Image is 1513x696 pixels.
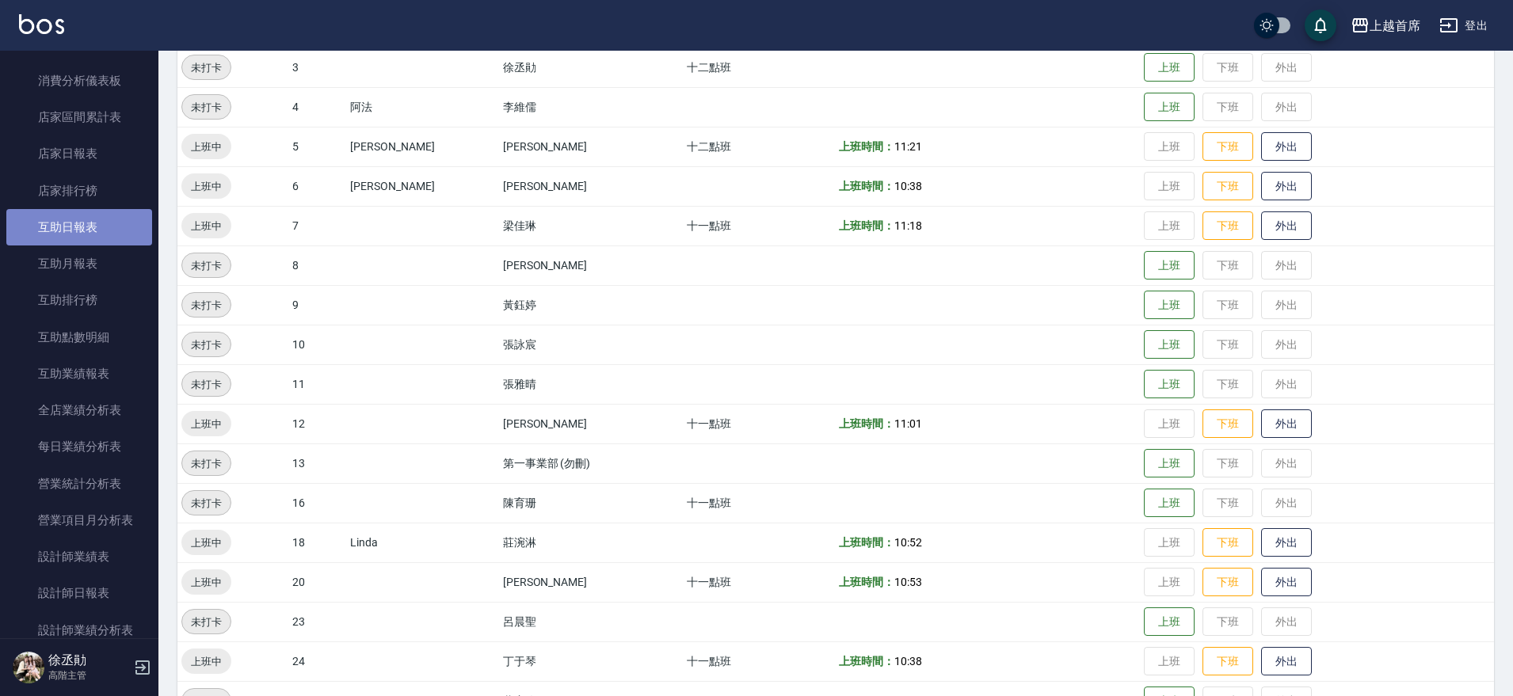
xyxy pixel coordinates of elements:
td: 24 [288,641,346,681]
h5: 徐丞勛 [48,652,129,668]
button: 下班 [1202,528,1253,557]
td: 李維儒 [499,87,683,127]
td: 陳育珊 [499,483,683,523]
a: 互助點數明細 [6,319,152,356]
td: 莊涴淋 [499,523,683,562]
td: [PERSON_NAME] [346,127,499,166]
td: 18 [288,523,346,562]
b: 上班時間： [839,180,894,192]
button: 外出 [1261,211,1312,241]
button: save [1305,10,1336,41]
button: 下班 [1202,211,1253,241]
span: 未打卡 [182,99,231,116]
td: 20 [288,562,346,602]
a: 店家日報表 [6,135,152,172]
span: 未打卡 [182,257,231,274]
a: 店家區間累計表 [6,99,152,135]
a: 設計師業績表 [6,538,152,575]
button: 上班 [1144,251,1195,280]
td: 第一事業部 (勿刪) [499,443,683,483]
button: 登出 [1433,11,1494,40]
b: 上班時間： [839,140,894,153]
span: 未打卡 [182,337,231,353]
td: [PERSON_NAME] [499,404,683,443]
b: 上班時間： [839,536,894,549]
span: 上班中 [181,416,231,432]
button: 上班 [1144,53,1195,82]
button: 外出 [1261,528,1312,557]
button: 下班 [1202,568,1253,597]
button: 下班 [1202,172,1253,201]
button: 外出 [1261,172,1312,201]
td: 梁佳琳 [499,206,683,245]
td: 黃鈺婷 [499,285,683,325]
a: 營業項目月分析表 [6,502,152,538]
button: 下班 [1202,409,1253,439]
a: 消費分析儀表板 [6,63,152,99]
button: 上班 [1144,607,1195,637]
td: 16 [288,483,346,523]
span: 上班中 [181,178,231,195]
span: 上班中 [181,534,231,551]
td: 6 [288,166,346,206]
td: 徐丞勛 [499,48,683,87]
span: 未打卡 [182,376,231,393]
td: 13 [288,443,346,483]
button: 上班 [1144,93,1195,122]
span: 10:38 [894,180,922,192]
button: 上越首席 [1344,10,1427,42]
button: 下班 [1202,647,1253,676]
a: 互助排行榜 [6,282,152,318]
td: 十一點班 [683,206,836,245]
td: 丁于琴 [499,641,683,681]
td: [PERSON_NAME] [499,166,683,206]
td: 5 [288,127,346,166]
td: 十一點班 [683,562,836,602]
span: 未打卡 [182,455,231,472]
td: 十二點班 [683,48,836,87]
b: 上班時間： [839,219,894,232]
button: 上班 [1144,291,1195,320]
span: 10:53 [894,576,922,588]
a: 設計師日報表 [6,575,152,611]
td: 12 [288,404,346,443]
td: 十一點班 [683,641,836,681]
a: 全店業績分析表 [6,392,152,428]
span: 上班中 [181,574,231,591]
td: 23 [288,602,346,641]
a: 互助業績報表 [6,356,152,392]
span: 10:52 [894,536,922,549]
span: 10:38 [894,655,922,667]
td: 3 [288,48,346,87]
span: 未打卡 [182,614,231,630]
a: 營業統計分析表 [6,466,152,502]
td: [PERSON_NAME] [499,245,683,285]
td: 阿法 [346,87,499,127]
span: 上班中 [181,653,231,670]
span: 上班中 [181,139,231,155]
button: 外出 [1261,409,1312,439]
a: 每日業績分析表 [6,428,152,465]
button: 外出 [1261,568,1312,597]
td: 張雅晴 [499,364,683,404]
td: Linda [346,523,499,562]
p: 高階主管 [48,668,129,683]
span: 未打卡 [182,59,231,76]
td: 7 [288,206,346,245]
td: 十一點班 [683,404,836,443]
td: 張詠宸 [499,325,683,364]
td: 10 [288,325,346,364]
span: 11:01 [894,417,922,430]
button: 上班 [1144,489,1195,518]
td: 9 [288,285,346,325]
td: 8 [288,245,346,285]
span: 11:21 [894,140,922,153]
td: [PERSON_NAME] [499,127,683,166]
span: 未打卡 [182,495,231,512]
td: [PERSON_NAME] [346,166,499,206]
b: 上班時間： [839,655,894,667]
td: 十二點班 [683,127,836,166]
a: 店家排行榜 [6,173,152,209]
img: Logo [19,14,64,34]
a: 互助日報表 [6,209,152,245]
